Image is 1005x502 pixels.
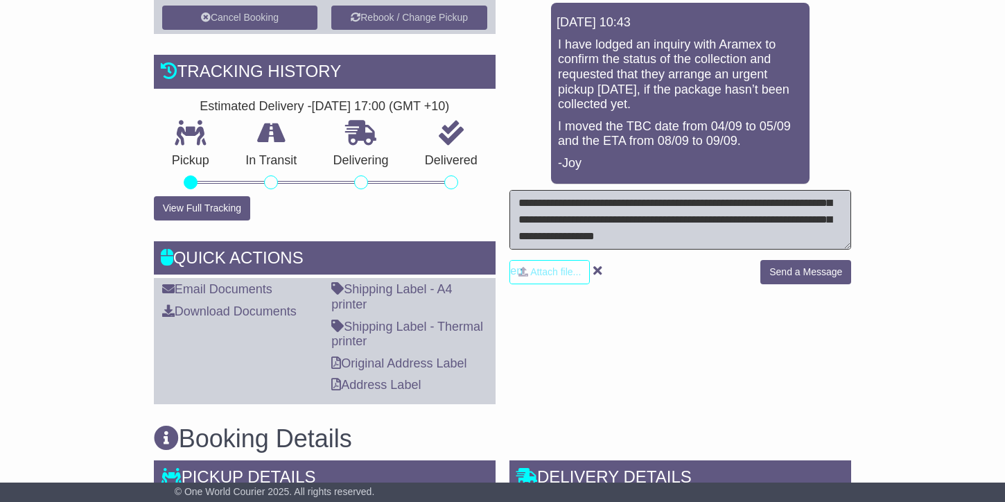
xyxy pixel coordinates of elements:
div: Delivery Details [509,460,851,498]
p: Pickup [154,153,227,168]
div: [DATE] 17:00 (GMT +10) [311,99,449,114]
div: Tracking history [154,55,496,92]
button: Send a Message [760,260,851,284]
p: I have lodged an inquiry with Aramex to confirm the status of the collection and requested that t... [558,37,803,112]
button: Cancel Booking [162,6,318,30]
a: Shipping Label - Thermal printer [331,320,483,349]
a: Email Documents [162,282,272,296]
p: Delivering [315,153,406,168]
p: Delivered [407,153,496,168]
button: View Full Tracking [154,196,250,220]
p: -Joy [558,156,803,171]
p: I moved the TBC date from 04/09 to 05/09 and the ETA from 08/09 to 09/09. [558,119,803,149]
span: © One World Courier 2025. All rights reserved. [175,486,375,497]
div: Estimated Delivery - [154,99,496,114]
a: Shipping Label - A4 printer [331,282,452,311]
h3: Booking Details [154,425,852,453]
div: Quick Actions [154,241,496,279]
div: [DATE] 10:43 [557,15,804,31]
div: Pickup Details [154,460,496,498]
a: Download Documents [162,304,297,318]
a: Address Label [331,378,421,392]
button: Rebook / Change Pickup [331,6,487,30]
p: In Transit [227,153,315,168]
a: Original Address Label [331,356,466,370]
